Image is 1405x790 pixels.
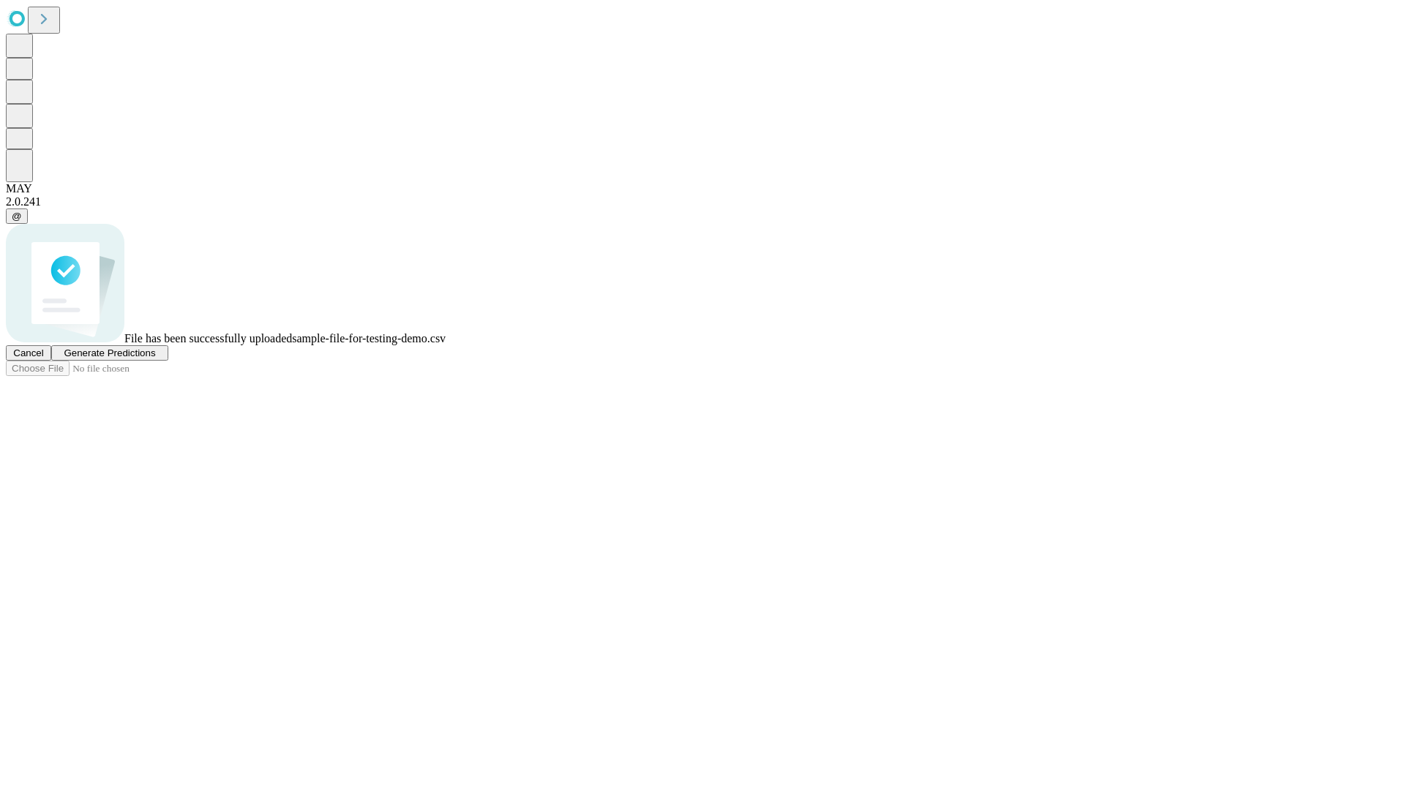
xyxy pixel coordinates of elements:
button: Cancel [6,345,51,361]
span: File has been successfully uploaded [124,332,292,345]
span: @ [12,211,22,222]
span: sample-file-for-testing-demo.csv [292,332,446,345]
div: MAY [6,182,1399,195]
button: Generate Predictions [51,345,168,361]
span: Generate Predictions [64,347,155,358]
span: Cancel [13,347,44,358]
button: @ [6,208,28,224]
div: 2.0.241 [6,195,1399,208]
